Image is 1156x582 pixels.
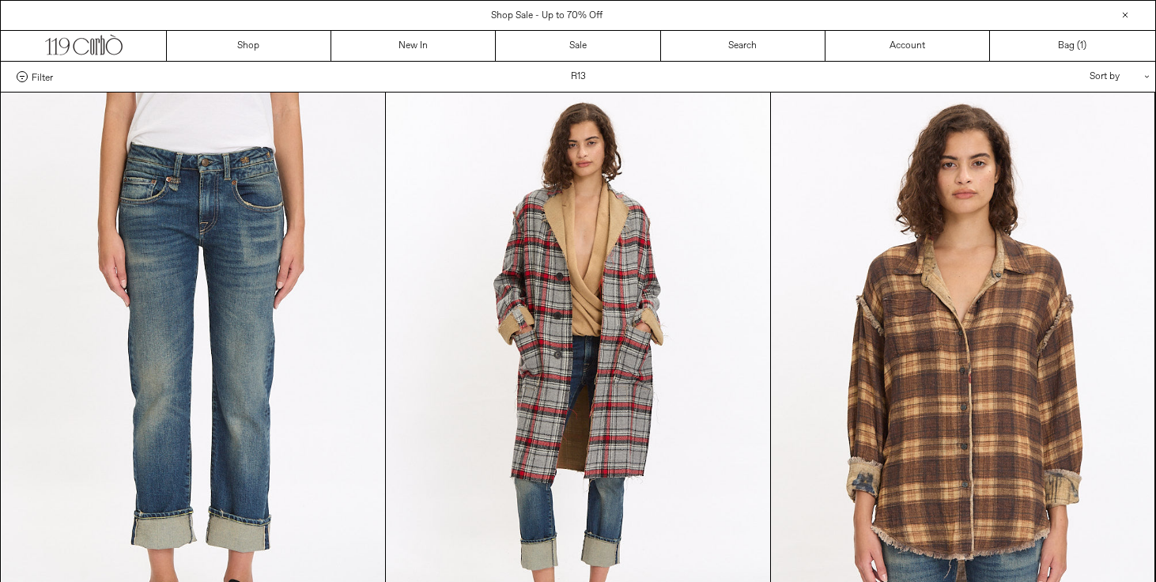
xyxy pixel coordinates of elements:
a: Account [825,31,990,61]
span: ) [1080,39,1086,53]
span: 1 [1080,40,1083,52]
a: Sale [496,31,660,61]
a: Search [661,31,825,61]
a: Bag () [990,31,1154,61]
span: Filter [32,71,53,82]
a: Shop Sale - Up to 70% Off [491,9,603,22]
a: New In [331,31,496,61]
div: Sort by [997,62,1139,92]
a: Shop [167,31,331,61]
